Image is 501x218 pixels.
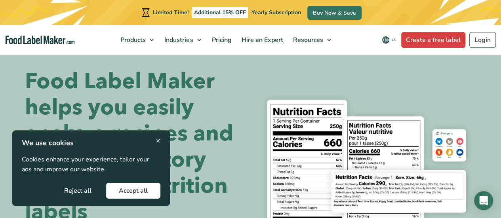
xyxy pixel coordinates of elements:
[401,32,465,48] a: Create a free label
[209,36,232,44] span: Pricing
[288,25,335,55] a: Resources
[118,36,147,44] span: Products
[162,36,194,44] span: Industries
[474,191,493,210] div: Open Intercom Messenger
[22,155,160,175] p: Cookies enhance your experience, tailor your ads and improve our website.
[376,32,401,48] button: Change language
[207,25,234,55] a: Pricing
[22,138,74,148] strong: We use cookies
[156,135,160,146] span: ×
[290,36,324,44] span: Resources
[153,9,189,16] span: Limited Time!
[236,25,286,55] a: Hire an Expert
[160,25,205,55] a: Industries
[469,32,496,48] a: Login
[51,183,104,199] button: Reject all
[116,25,158,55] a: Products
[6,36,75,45] a: Food Label Maker homepage
[239,36,284,44] span: Hire an Expert
[307,6,362,20] a: Buy Now & Save
[192,7,248,18] span: Additional 15% OFF
[251,9,301,16] span: Yearly Subscription
[106,183,160,199] button: Accept all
